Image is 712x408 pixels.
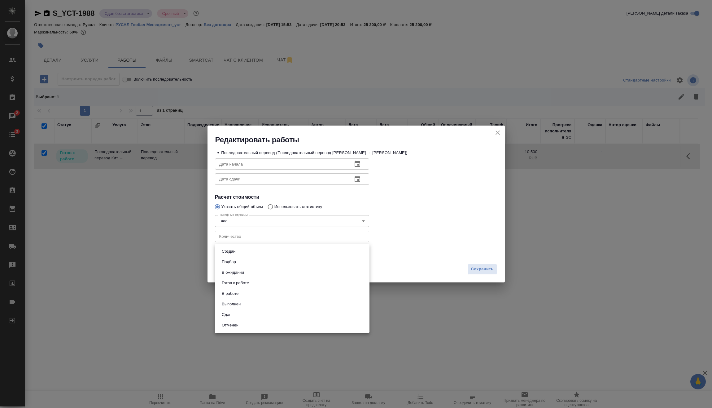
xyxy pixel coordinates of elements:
[220,280,251,286] button: Готов к работе
[220,248,237,255] button: Создан
[220,301,242,308] button: Выполнен
[220,322,240,329] button: Отменен
[220,311,233,318] button: Сдан
[220,269,246,276] button: В ожидании
[220,259,238,265] button: Подбор
[220,290,240,297] button: В работе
